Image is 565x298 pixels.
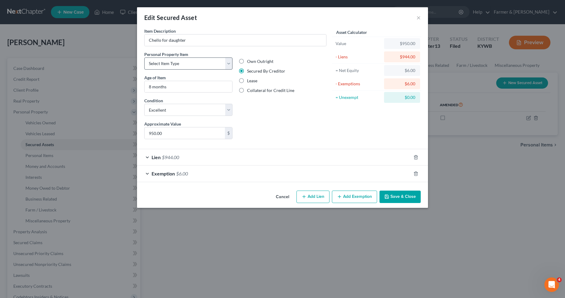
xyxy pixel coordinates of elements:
[336,29,367,35] label: Asset Calculator
[389,94,415,100] div: $0.00
[296,191,329,203] button: Add Lien
[379,191,421,203] button: Save & Close
[336,81,381,87] div: - Exemptions
[247,87,294,93] label: Collateral for Credit Line
[162,154,179,160] span: $944.00
[152,154,161,160] span: Lien
[389,67,415,74] div: $6.00
[336,94,381,100] div: = Unexempt
[225,127,232,139] div: $
[144,13,197,22] div: Edit Secured Asset
[389,81,415,87] div: $6.00
[332,191,377,203] button: Add Exemption
[176,171,188,176] span: $6.00
[145,127,225,139] input: 0.00
[144,28,176,34] span: Item Description
[336,41,381,47] div: Value
[145,34,326,46] input: Describe...
[336,54,381,60] div: - Liens
[389,41,415,47] div: $950.00
[247,68,285,74] label: Secured By Creditor
[557,277,562,282] span: 4
[247,78,257,84] label: Lease
[247,58,273,64] label: Own Outright
[336,67,381,74] div: = Net Equity
[144,74,166,81] label: Age of Item
[416,14,421,21] button: ×
[389,54,415,60] div: $944.00
[145,81,232,93] input: --
[271,191,294,203] button: Cancel
[544,277,559,292] iframe: Intercom live chat
[144,97,163,104] label: Condition
[144,121,181,126] span: Approximate Value
[152,171,175,176] span: Exemption
[144,51,188,57] label: Personal Property Item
